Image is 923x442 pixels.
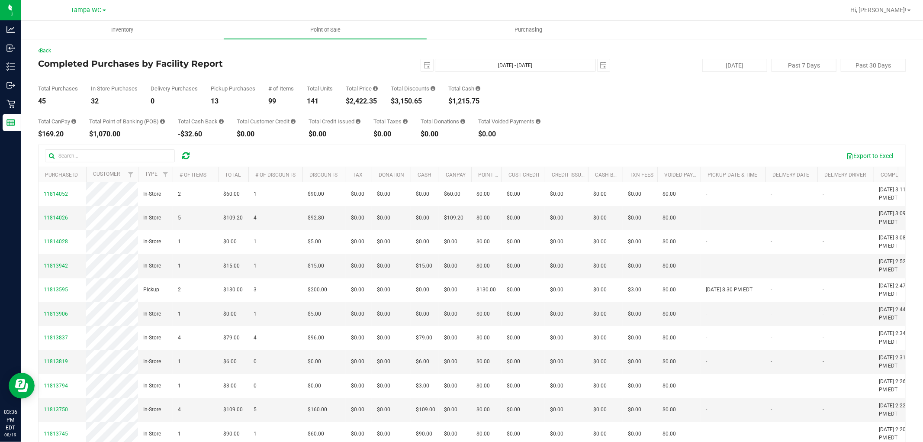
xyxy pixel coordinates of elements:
a: Discounts [309,172,338,178]
a: Delivery Driver [824,172,866,178]
span: - [823,190,824,198]
span: $0.00 [476,406,490,414]
span: Tampa WC [71,6,102,14]
span: $0.00 [416,310,429,318]
span: [DATE] 3:09 PM EDT [879,210,912,226]
span: 1 [178,430,181,438]
span: 1 [178,310,181,318]
span: 1 [254,238,257,246]
span: $0.00 [593,406,607,414]
span: 1 [178,238,181,246]
span: $60.00 [308,430,324,438]
div: $1,070.00 [89,131,165,138]
span: - [706,358,707,366]
span: $0.00 [593,190,607,198]
span: $130.00 [476,286,496,294]
span: $96.00 [308,334,324,342]
a: Pickup Date & Time [708,172,757,178]
span: - [823,382,824,390]
span: $130.00 [223,286,243,294]
div: Delivery Purchases [151,86,198,91]
span: $0.00 [444,286,457,294]
span: $0.00 [416,190,429,198]
div: -$32.60 [178,131,224,138]
span: $90.00 [308,190,324,198]
span: In-Store [143,382,161,390]
span: [DATE] 2:52 PM EDT [879,258,912,274]
a: Customer [93,171,120,177]
span: $0.00 [308,358,321,366]
span: 1 [178,262,181,270]
span: - [706,310,707,318]
span: $0.00 [550,406,563,414]
div: 13 [211,98,255,105]
span: - [771,310,772,318]
span: $0.00 [476,262,490,270]
div: Total Price [346,86,378,91]
span: 11813819 [44,358,68,365]
span: $3.00 [416,382,429,390]
a: Credit Issued [552,172,588,178]
span: $0.00 [377,238,390,246]
h4: Completed Purchases by Facility Report [38,59,327,68]
span: $0.00 [351,262,364,270]
span: 4 [178,334,181,342]
span: 1 [254,430,257,438]
span: $0.00 [377,382,390,390]
span: In-Store [143,310,161,318]
span: [DATE] 8:30 PM EDT [706,286,753,294]
span: $109.20 [444,214,463,222]
span: [DATE] 2:47 PM EDT [879,282,912,298]
span: 0 [254,382,257,390]
span: $0.00 [663,238,676,246]
span: $0.00 [351,238,364,246]
span: $0.00 [507,334,520,342]
span: $0.00 [377,262,390,270]
span: $0.00 [351,190,364,198]
div: Total Point of Banking (POB) [89,119,165,124]
a: Cash [418,172,431,178]
span: [DATE] 2:34 PM EDT [879,329,912,346]
i: Sum of the successful, non-voided CanPay payment transactions for all purchases in the date range. [71,119,76,124]
span: 0 [254,358,257,366]
span: $0.00 [663,382,676,390]
a: Cust Credit [508,172,540,178]
span: $0.00 [593,382,607,390]
span: - [771,358,772,366]
div: $0.00 [373,131,408,138]
a: Tax [353,172,363,178]
span: - [706,190,707,198]
span: $0.00 [628,382,641,390]
span: $0.00 [628,358,641,366]
span: $0.00 [377,286,390,294]
span: $6.00 [416,358,429,366]
div: $2,422.35 [346,98,378,105]
span: - [823,310,824,318]
i: Sum of all account credit issued for all refunds from returned purchases in the date range. [356,119,360,124]
div: $169.20 [38,131,76,138]
inline-svg: Inbound [6,44,15,52]
span: $0.00 [476,310,490,318]
span: $0.00 [593,214,607,222]
div: $0.00 [309,131,360,138]
div: # of Items [268,86,294,91]
i: Sum of the successful, non-voided cash payment transactions for all purchases in the date range. ... [476,86,480,91]
span: 11813595 [44,287,68,293]
div: Total Cash Back [178,119,224,124]
span: $109.00 [416,406,435,414]
span: - [771,190,772,198]
span: In-Store [143,334,161,342]
span: $0.00 [351,382,364,390]
span: - [706,262,707,270]
div: Total Customer Credit [237,119,296,124]
inline-svg: Reports [6,118,15,127]
a: Point of Sale [224,21,427,39]
div: 32 [91,98,138,105]
span: [DATE] 2:20 PM EDT [879,426,912,442]
span: - [823,358,824,366]
div: Total Voided Payments [478,119,540,124]
inline-svg: Retail [6,100,15,108]
span: Pickup [143,286,159,294]
inline-svg: Analytics [6,25,15,34]
span: - [771,214,772,222]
